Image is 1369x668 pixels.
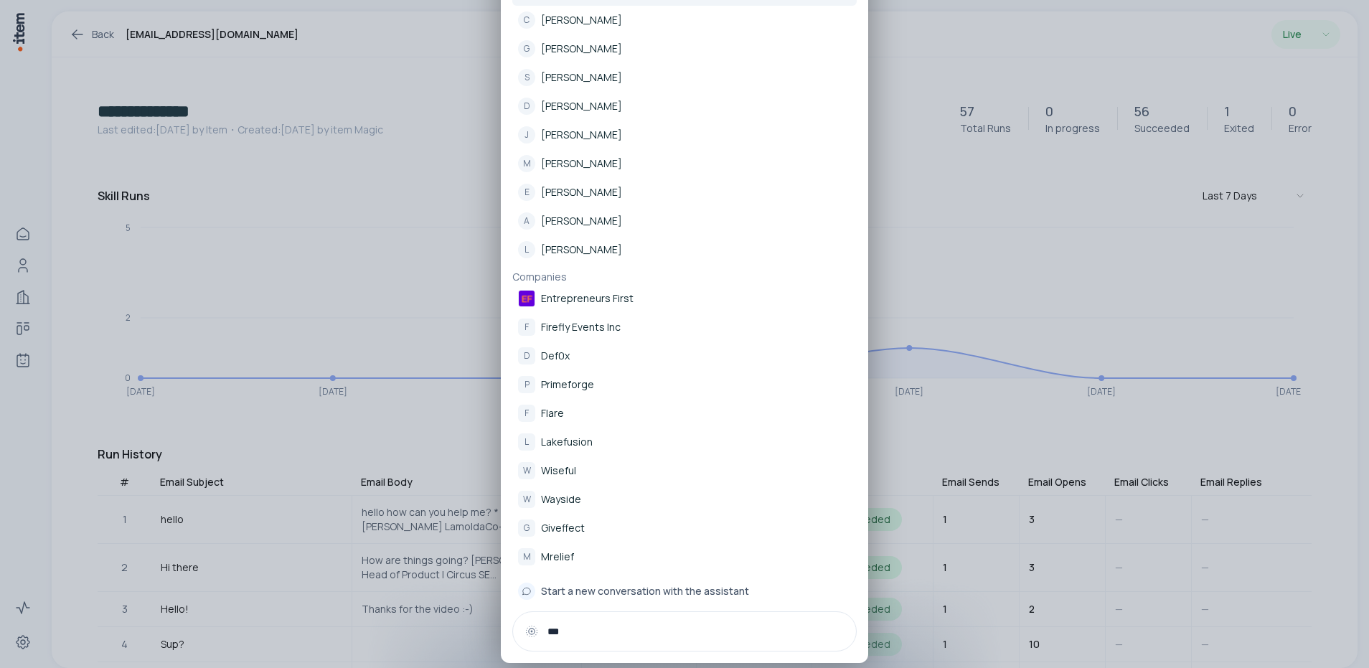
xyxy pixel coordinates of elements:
[518,347,535,364] div: D
[512,235,857,264] a: L[PERSON_NAME]
[541,99,622,113] p: [PERSON_NAME]
[541,214,622,228] p: [PERSON_NAME]
[512,6,857,34] a: C[PERSON_NAME]
[512,92,857,121] a: D[PERSON_NAME]
[512,207,857,235] a: A[PERSON_NAME]
[512,63,857,92] a: S[PERSON_NAME]
[512,178,857,207] a: E[PERSON_NAME]
[512,542,857,571] a: MMrelief
[518,98,535,115] div: D
[512,577,857,606] button: Start a new conversation with the assistant
[518,462,535,479] div: W
[512,149,857,178] a: M[PERSON_NAME]
[512,313,857,342] a: FFirefly Events Inc
[541,406,564,420] p: Flare
[518,405,535,422] div: F
[518,69,535,86] div: S
[518,241,535,258] div: L
[541,492,581,507] p: Wayside
[518,548,535,565] div: M
[541,70,622,85] p: [PERSON_NAME]
[512,370,857,399] a: PPrimeforge
[541,185,622,199] p: [PERSON_NAME]
[518,290,535,307] img: Entrepreneurs First
[541,156,622,171] p: [PERSON_NAME]
[541,377,594,392] p: Primeforge
[518,11,535,29] div: C
[512,342,857,370] a: DDef0x
[541,521,585,535] p: Giveffect
[541,349,570,363] p: Def0x
[512,284,857,313] a: Entrepreneurs First
[541,320,621,334] p: Firefly Events Inc
[512,428,857,456] a: LLakefusion
[512,121,857,149] a: J[PERSON_NAME]
[512,485,857,514] a: WWayside
[518,491,535,508] div: W
[518,155,535,172] div: M
[518,433,535,451] div: L
[512,34,857,63] a: G[PERSON_NAME]
[518,519,535,537] div: G
[541,435,593,449] p: Lakefusion
[518,212,535,230] div: A
[512,399,857,428] a: FFlare
[541,550,574,564] p: Mrelief
[541,13,622,27] p: [PERSON_NAME]
[512,514,857,542] a: GGiveffect
[541,243,622,257] p: [PERSON_NAME]
[512,456,857,485] a: WWiseful
[518,319,535,336] div: F
[512,270,857,284] p: Companies
[518,376,535,393] div: P
[541,128,622,142] p: [PERSON_NAME]
[541,291,634,306] p: Entrepreneurs First
[541,464,576,478] p: Wiseful
[541,42,622,56] p: [PERSON_NAME]
[518,40,535,57] div: G
[518,184,535,201] div: E
[518,126,535,144] div: J
[541,584,749,598] span: Start a new conversation with the assistant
